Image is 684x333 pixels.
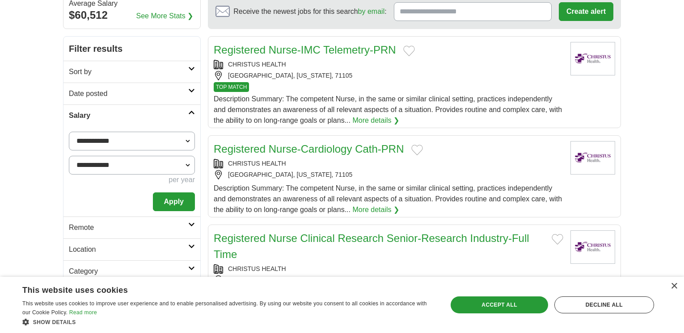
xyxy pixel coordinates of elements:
a: Date posted [63,83,200,104]
div: [GEOGRAPHIC_DATA], [US_STATE], 71105 [214,170,563,179]
a: Registered Nurse-IMC Telemetry-PRN [214,44,396,56]
a: Salary [63,104,200,126]
div: Close [671,283,677,290]
div: per year [69,175,195,185]
a: Sort by [63,61,200,83]
div: [GEOGRAPHIC_DATA], [US_STATE], 71105 [214,275,563,285]
img: CHRISTUS Health logo [570,230,615,264]
h2: Salary [69,110,188,121]
button: Add to favorite jobs [552,234,563,245]
img: CHRISTUS Health logo [570,42,615,75]
h2: Remote [69,222,188,233]
span: Description Summary: The competent Nurse, in the same or similar clinical setting, practices inde... [214,95,562,124]
h2: Location [69,244,188,255]
a: CHRISTUS HEALTH [228,61,286,68]
a: Category [63,260,200,282]
button: Apply [153,192,195,211]
span: This website uses cookies to improve user experience and to enable personalised advertising. By u... [22,300,427,316]
a: More details ❯ [352,204,399,215]
div: Decline all [554,296,654,313]
a: CHRISTUS HEALTH [228,160,286,167]
a: Location [63,238,200,260]
span: Receive the newest jobs for this search : [233,6,386,17]
h2: Category [69,266,188,277]
span: Show details [33,319,76,325]
button: Create alert [559,2,613,21]
span: TOP MATCH [214,82,249,92]
a: Registered Nurse Clinical Research Senior-Research Industry-Full Time [214,232,529,260]
button: Add to favorite jobs [411,145,423,155]
div: Accept all [451,296,548,313]
a: Read more, opens a new window [69,309,97,316]
a: Registered Nurse-Cardiology Cath-PRN [214,143,404,155]
button: Add to favorite jobs [403,46,415,56]
div: $60,512 [69,7,195,23]
a: by email [358,8,385,15]
h2: Date posted [69,88,188,99]
h2: Filter results [63,37,200,61]
div: Show details [22,317,435,326]
a: More details ❯ [352,115,399,126]
a: Remote [63,216,200,238]
a: CHRISTUS HEALTH [228,265,286,272]
span: Description Summary: The competent Nurse, in the same or similar clinical setting, practices inde... [214,184,562,213]
div: [GEOGRAPHIC_DATA], [US_STATE], 71105 [214,71,563,80]
h2: Sort by [69,67,188,77]
a: See More Stats ❯ [136,11,194,21]
div: This website uses cookies [22,282,413,296]
img: CHRISTUS Health logo [570,141,615,175]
